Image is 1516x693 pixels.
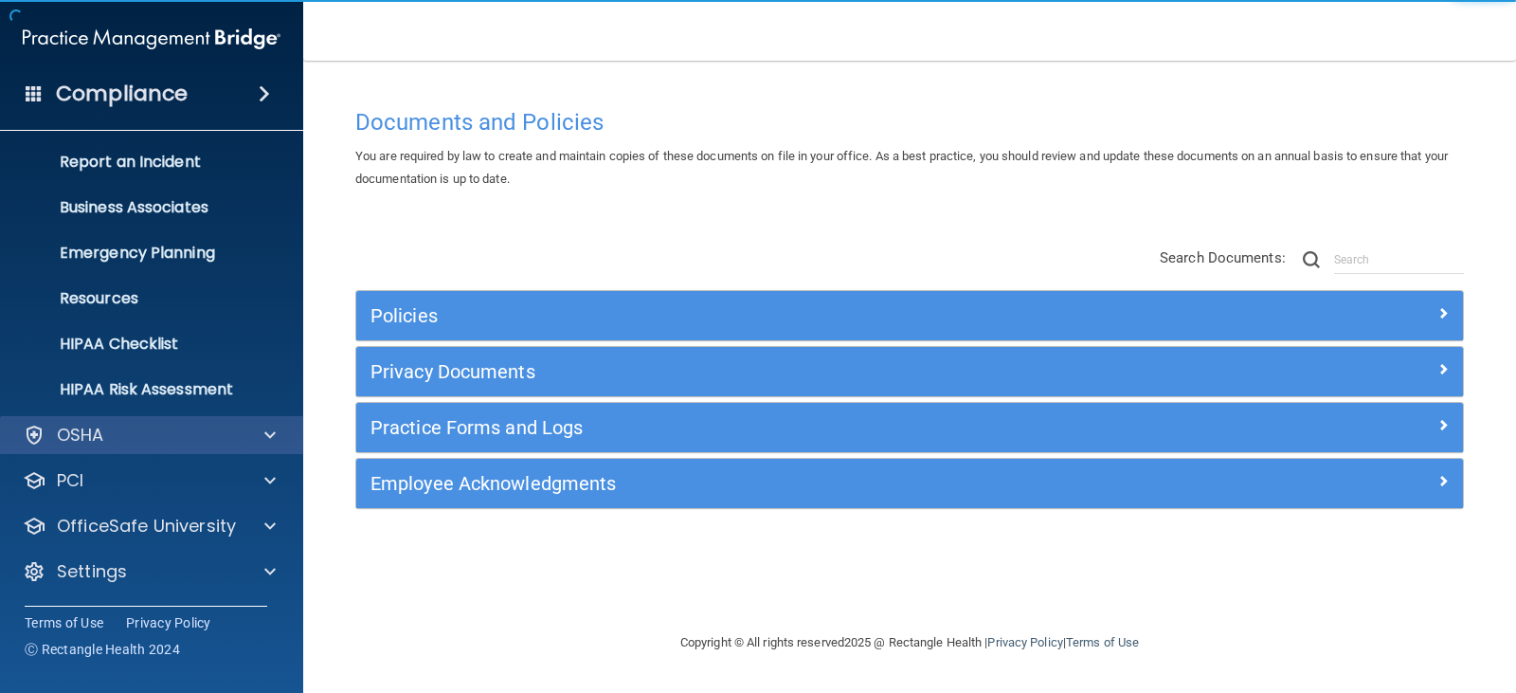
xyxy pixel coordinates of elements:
p: Business Associates [12,198,271,217]
h5: Employee Acknowledgments [370,473,1172,494]
a: Privacy Documents [370,356,1449,387]
a: Settings [23,560,276,583]
a: OfficeSafe University [23,515,276,538]
a: OSHA [23,424,276,447]
a: Privacy Policy [987,635,1062,649]
h4: Documents and Policies [355,110,1464,135]
a: PCI [23,469,276,492]
a: Policies [370,301,1449,331]
a: Employee Acknowledgments [370,468,1449,499]
a: Terms of Use [1066,635,1139,649]
a: Privacy Policy [126,613,211,632]
iframe: Drift Widget Chat Controller [1188,567,1493,643]
span: You are required by law to create and maintain copies of these documents on file in your office. ... [355,149,1448,186]
p: PCI [57,469,83,492]
p: Report an Incident [12,153,271,172]
h5: Policies [370,305,1172,326]
div: Copyright © All rights reserved 2025 @ Rectangle Health | | [564,612,1255,673]
h4: Compliance [56,81,188,107]
h5: Practice Forms and Logs [370,417,1172,438]
img: PMB logo [23,20,280,58]
p: HIPAA Risk Assessment [12,380,271,399]
span: Ⓒ Rectangle Health 2024 [25,640,180,659]
a: Terms of Use [25,613,103,632]
p: HIPAA Checklist [12,335,271,354]
h5: Privacy Documents [370,361,1172,382]
p: OfficeSafe University [57,515,236,538]
a: Practice Forms and Logs [370,412,1449,443]
p: Resources [12,289,271,308]
p: Settings [57,560,127,583]
p: Emergency Planning [12,244,271,263]
p: OSHA [57,424,104,447]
